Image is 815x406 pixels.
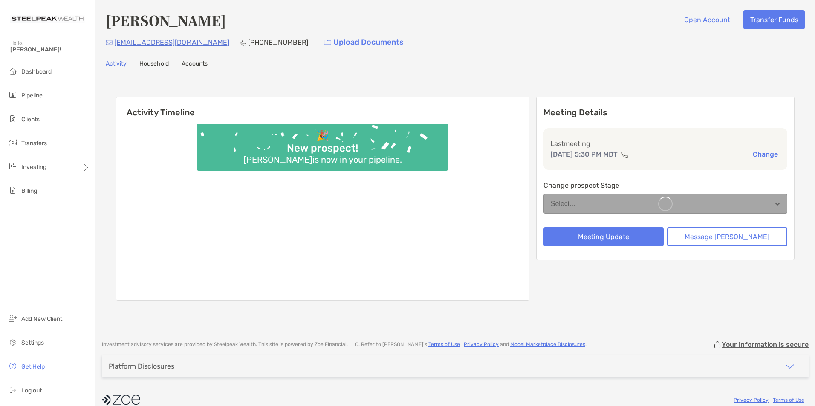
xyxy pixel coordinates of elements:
button: Transfer Funds [743,10,805,29]
p: Your information is secure [722,340,809,349]
button: Message [PERSON_NAME] [667,227,787,246]
span: Settings [21,339,44,346]
span: Investing [21,163,46,171]
img: pipeline icon [8,90,18,100]
img: settings icon [8,337,18,347]
p: [PHONE_NUMBER] [248,37,308,48]
a: Terms of Use [773,397,804,403]
img: investing icon [8,161,18,172]
div: 🎉 [313,130,332,142]
p: Change prospect Stage [543,180,787,191]
div: New prospect! [283,142,361,154]
p: [EMAIL_ADDRESS][DOMAIN_NAME] [114,37,229,48]
span: Transfers [21,140,47,147]
button: Open Account [677,10,737,29]
span: [PERSON_NAME]! [10,46,90,53]
img: communication type [621,151,629,158]
a: Privacy Policy [734,397,769,403]
img: Phone Icon [240,39,246,46]
span: Pipeline [21,92,43,99]
a: Activity [106,60,127,69]
img: logout icon [8,385,18,395]
p: Investment advisory services are provided by Steelpeak Wealth . This site is powered by Zoe Finan... [102,341,587,348]
img: Zoe Logo [10,3,85,34]
div: Platform Disclosures [109,362,174,370]
span: Billing [21,187,37,194]
img: transfers icon [8,137,18,148]
img: Email Icon [106,40,113,45]
span: Dashboard [21,68,52,75]
button: Change [750,150,780,159]
a: Model Marketplace Disclosures [510,341,585,347]
h6: Activity Timeline [116,97,529,117]
a: Privacy Policy [464,341,499,347]
img: add_new_client icon [8,313,18,323]
img: clients icon [8,114,18,124]
img: button icon [324,40,331,46]
a: Terms of Use [428,341,460,347]
p: Meeting Details [543,107,787,118]
a: Household [139,60,169,69]
img: get-help icon [8,361,18,371]
span: Log out [21,387,42,394]
a: Upload Documents [318,33,409,51]
span: Clients [21,116,40,123]
span: Add New Client [21,315,62,323]
img: icon arrow [785,361,795,372]
h4: [PERSON_NAME] [106,10,226,30]
img: dashboard icon [8,66,18,76]
img: billing icon [8,185,18,195]
p: Last meeting [550,138,780,149]
div: [PERSON_NAME] is now in your pipeline. [240,154,405,165]
button: Meeting Update [543,227,664,246]
p: [DATE] 5:30 PM MDT [550,149,618,160]
span: Get Help [21,363,45,370]
a: Accounts [182,60,208,69]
